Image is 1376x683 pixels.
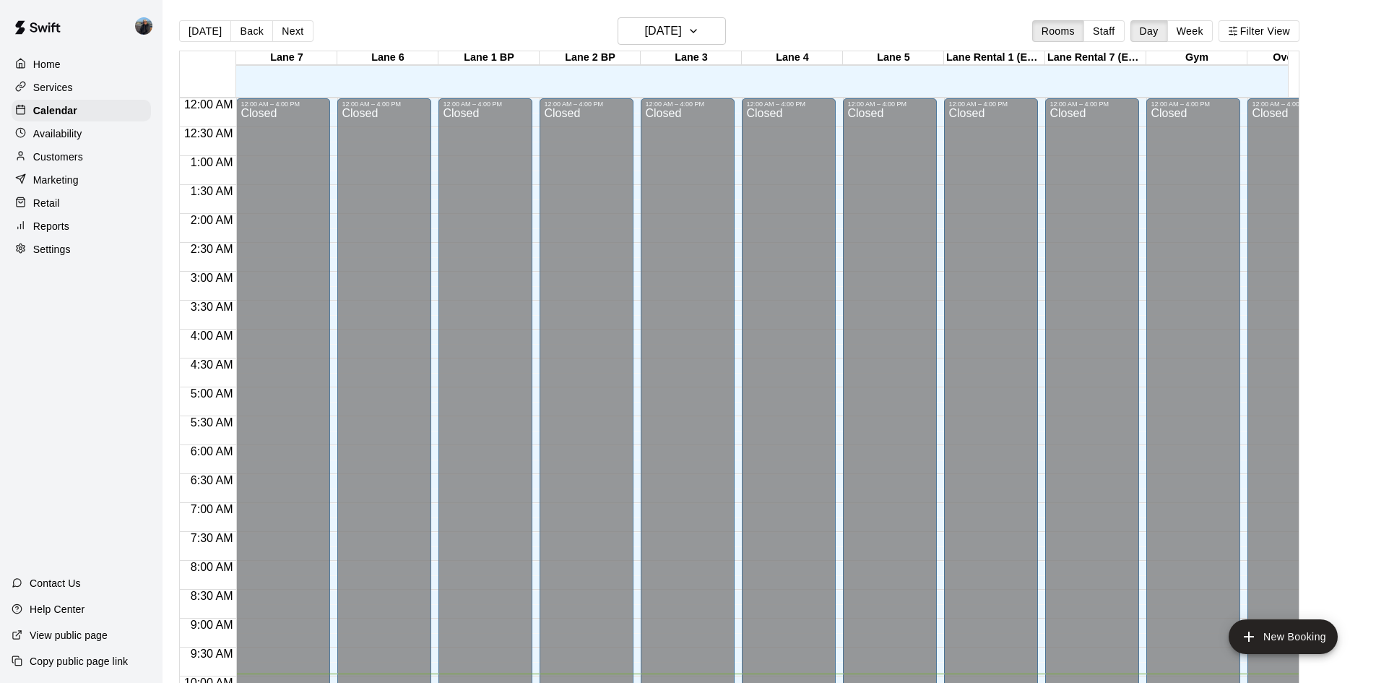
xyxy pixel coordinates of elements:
[33,103,77,118] p: Calendar
[1229,619,1338,654] button: add
[187,243,237,255] span: 2:30 AM
[272,20,313,42] button: Next
[438,51,540,65] div: Lane 1 BP
[1083,20,1125,42] button: Staff
[33,219,69,233] p: Reports
[645,100,730,108] div: 12:00 AM – 4:00 PM
[12,123,151,145] a: Availability
[1167,20,1213,42] button: Week
[12,239,151,260] a: Settings
[30,576,81,590] p: Contact Us
[33,150,83,164] p: Customers
[1130,20,1168,42] button: Day
[1045,51,1146,65] div: Lane Rental 7 (Early Bird)
[30,654,128,669] p: Copy public page link
[187,416,237,429] span: 5:30 AM
[1032,20,1084,42] button: Rooms
[12,146,151,168] a: Customers
[187,445,237,458] span: 6:00 AM
[187,503,237,515] span: 7:00 AM
[181,127,237,139] span: 12:30 AM
[948,100,1034,108] div: 12:00 AM – 4:00 PM
[187,272,237,284] span: 3:00 AM
[641,51,742,65] div: Lane 3
[33,173,79,187] p: Marketing
[187,156,237,168] span: 1:00 AM
[12,192,151,214] a: Retail
[187,301,237,313] span: 3:30 AM
[187,648,237,660] span: 9:30 AM
[30,628,108,643] p: View public page
[132,12,163,40] div: Coach Cruz
[544,100,629,108] div: 12:00 AM – 4:00 PM
[241,100,326,108] div: 12:00 AM – 4:00 PM
[30,602,85,617] p: Help Center
[337,51,438,65] div: Lane 6
[944,51,1045,65] div: Lane Rental 1 (Early Bird)
[236,51,337,65] div: Lane 7
[187,214,237,226] span: 2:00 AM
[33,80,73,95] p: Services
[187,330,237,342] span: 4:00 AM
[135,17,152,35] img: Coach Cruz
[12,100,151,121] a: Calendar
[742,51,843,65] div: Lane 4
[12,77,151,98] a: Services
[618,17,726,45] button: [DATE]
[33,126,82,141] p: Availability
[1252,100,1337,108] div: 12:00 AM – 4:00 PM
[540,51,641,65] div: Lane 2 BP
[230,20,273,42] button: Back
[1247,51,1349,65] div: Over Flow
[12,53,151,75] a: Home
[181,98,237,111] span: 12:00 AM
[1146,51,1247,65] div: Gym
[187,387,237,400] span: 5:00 AM
[33,242,71,257] p: Settings
[33,57,61,72] p: Home
[187,590,237,602] span: 8:30 AM
[843,51,944,65] div: Lane 5
[847,100,933,108] div: 12:00 AM – 4:00 PM
[746,100,831,108] div: 12:00 AM – 4:00 PM
[12,215,151,237] a: Reports
[187,619,237,631] span: 9:00 AM
[33,196,60,210] p: Retail
[187,185,237,197] span: 1:30 AM
[187,474,237,486] span: 6:30 AM
[1151,100,1236,108] div: 12:00 AM – 4:00 PM
[443,100,528,108] div: 12:00 AM – 4:00 PM
[1219,20,1299,42] button: Filter View
[1050,100,1135,108] div: 12:00 AM – 4:00 PM
[342,100,427,108] div: 12:00 AM – 4:00 PM
[12,169,151,191] a: Marketing
[645,21,682,41] h6: [DATE]
[187,532,237,544] span: 7:30 AM
[187,358,237,371] span: 4:30 AM
[187,561,237,573] span: 8:00 AM
[179,20,231,42] button: [DATE]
